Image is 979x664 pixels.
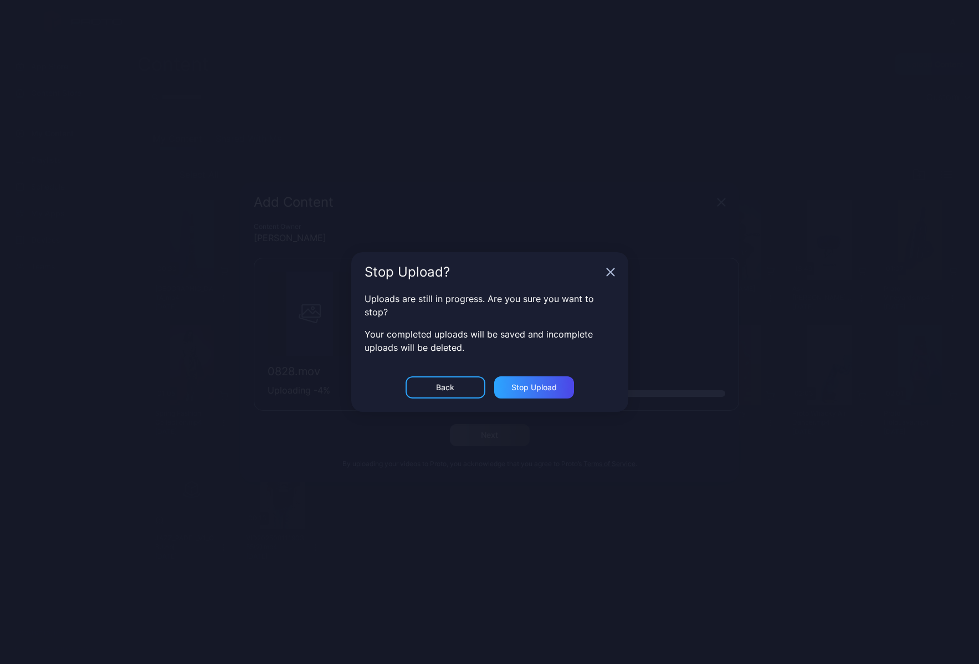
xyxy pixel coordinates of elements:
button: Back [406,376,485,399]
div: Stop Upload? [365,265,602,279]
div: Back [436,383,454,392]
p: Your completed uploads will be saved and incomplete uploads will be deleted. [365,328,615,354]
button: Stop Upload [494,376,574,399]
p: Uploads are still in progress. Are you sure you want to stop? [365,292,615,319]
div: Stop Upload [511,383,557,392]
